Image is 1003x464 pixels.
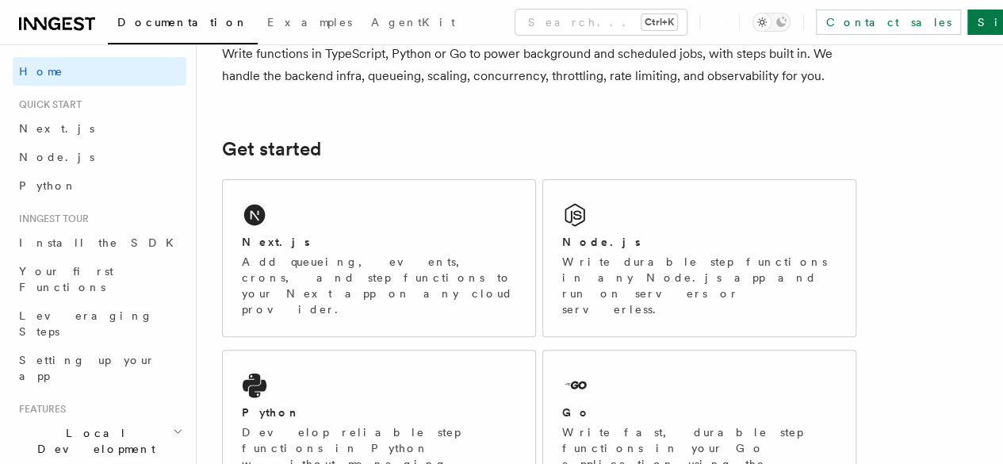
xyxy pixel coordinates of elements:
button: Toggle dark mode [752,13,791,32]
h2: Go [562,405,591,420]
a: Python [13,171,186,200]
button: Search...Ctrl+K [515,10,687,35]
span: Documentation [117,16,248,29]
span: Inngest tour [13,213,89,225]
span: Local Development [13,425,173,457]
a: Install the SDK [13,228,186,257]
span: Examples [267,16,352,29]
span: Features [13,403,66,416]
span: AgentKit [371,16,455,29]
h2: Python [242,405,301,420]
a: Documentation [108,5,258,44]
span: Leveraging Steps [19,309,153,338]
a: Next.jsAdd queueing, events, crons, and step functions to your Next app on any cloud provider. [222,179,536,337]
span: Quick start [13,98,82,111]
a: Setting up your app [13,346,186,390]
a: Next.js [13,114,186,143]
span: Setting up your app [19,354,155,382]
span: Home [19,63,63,79]
a: Contact sales [816,10,961,35]
a: Home [13,57,186,86]
span: Install the SDK [19,236,183,249]
p: Write functions in TypeScript, Python or Go to power background and scheduled jobs, with steps bu... [222,43,856,87]
h2: Next.js [242,234,310,250]
kbd: Ctrl+K [641,14,677,30]
a: AgentKit [362,5,465,43]
a: Your first Functions [13,257,186,301]
a: Node.jsWrite durable step functions in any Node.js app and run on servers or serverless. [542,179,856,337]
span: Next.js [19,122,94,135]
p: Write durable step functions in any Node.js app and run on servers or serverless. [562,254,836,317]
p: Add queueing, events, crons, and step functions to your Next app on any cloud provider. [242,254,516,317]
span: Your first Functions [19,265,113,293]
span: Node.js [19,151,94,163]
h2: Node.js [562,234,641,250]
a: Examples [258,5,362,43]
a: Leveraging Steps [13,301,186,346]
button: Local Development [13,419,186,463]
span: Python [19,179,77,192]
a: Get started [222,138,321,160]
a: Node.js [13,143,186,171]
